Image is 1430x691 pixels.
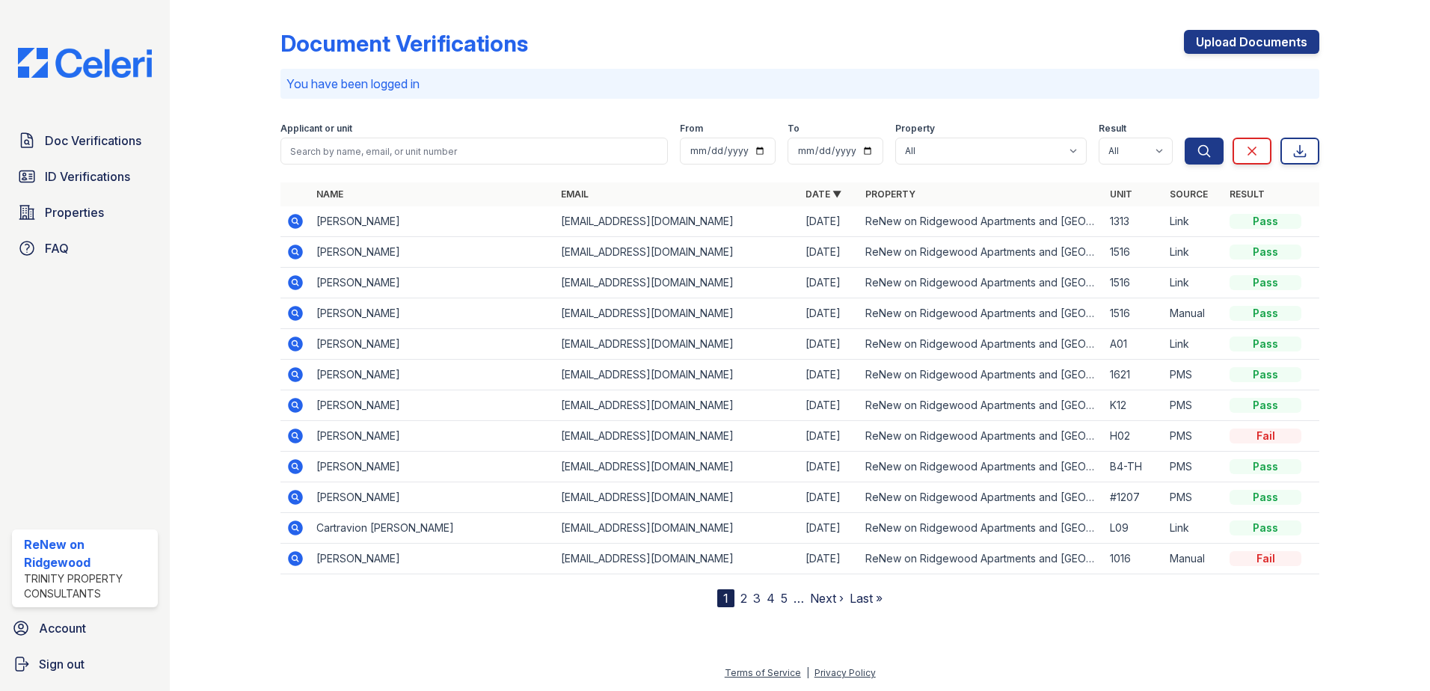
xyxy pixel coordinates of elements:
td: Link [1164,206,1224,237]
div: Pass [1230,337,1301,351]
a: Last » [850,591,883,606]
td: [EMAIL_ADDRESS][DOMAIN_NAME] [555,513,800,544]
td: [EMAIL_ADDRESS][DOMAIN_NAME] [555,298,800,329]
td: [EMAIL_ADDRESS][DOMAIN_NAME] [555,544,800,574]
a: Unit [1110,188,1132,200]
td: ReNew on Ridgewood Apartments and [GEOGRAPHIC_DATA] [859,360,1104,390]
td: Link [1164,268,1224,298]
td: [DATE] [800,329,859,360]
td: ReNew on Ridgewood Apartments and [GEOGRAPHIC_DATA] [859,513,1104,544]
a: Properties [12,197,158,227]
span: Sign out [39,655,85,673]
td: [EMAIL_ADDRESS][DOMAIN_NAME] [555,329,800,360]
td: Manual [1164,544,1224,574]
a: FAQ [12,233,158,263]
div: Pass [1230,520,1301,535]
div: Fail [1230,429,1301,443]
td: [DATE] [800,298,859,329]
a: Privacy Policy [814,667,876,678]
td: [PERSON_NAME] [310,452,555,482]
td: A01 [1104,329,1164,360]
td: 1313 [1104,206,1164,237]
td: [PERSON_NAME] [310,206,555,237]
div: | [806,667,809,678]
td: PMS [1164,360,1224,390]
td: [PERSON_NAME] [310,482,555,513]
td: ReNew on Ridgewood Apartments and [GEOGRAPHIC_DATA] [859,268,1104,298]
td: ReNew on Ridgewood Apartments and [GEOGRAPHIC_DATA] [859,298,1104,329]
td: [DATE] [800,237,859,268]
td: [PERSON_NAME] [310,360,555,390]
td: [DATE] [800,206,859,237]
a: 2 [740,591,747,606]
td: PMS [1164,421,1224,452]
td: ReNew on Ridgewood Apartments and [GEOGRAPHIC_DATA] [859,421,1104,452]
div: Pass [1230,245,1301,259]
td: [PERSON_NAME] [310,268,555,298]
div: Pass [1230,459,1301,474]
td: 1621 [1104,360,1164,390]
td: 1516 [1104,237,1164,268]
span: … [794,589,804,607]
td: PMS [1164,482,1224,513]
td: ReNew on Ridgewood Apartments and [GEOGRAPHIC_DATA] [859,482,1104,513]
div: 1 [717,589,734,607]
div: Document Verifications [280,30,528,57]
img: CE_Logo_Blue-a8612792a0a2168367f1c8372b55b34899dd931a85d93a1a3d3e32e68fde9ad4.png [6,48,164,78]
td: [DATE] [800,544,859,574]
a: Sign out [6,649,164,679]
td: Manual [1164,298,1224,329]
td: 1016 [1104,544,1164,574]
a: ID Verifications [12,162,158,191]
td: [EMAIL_ADDRESS][DOMAIN_NAME] [555,206,800,237]
a: Next › [810,591,844,606]
td: B4-TH [1104,452,1164,482]
span: Account [39,619,86,637]
td: [DATE] [800,482,859,513]
td: ReNew on Ridgewood Apartments and [GEOGRAPHIC_DATA] [859,390,1104,421]
a: 3 [753,591,761,606]
td: PMS [1164,452,1224,482]
div: Pass [1230,275,1301,290]
div: Pass [1230,490,1301,505]
td: Link [1164,237,1224,268]
td: ReNew on Ridgewood Apartments and [GEOGRAPHIC_DATA] [859,329,1104,360]
a: 4 [767,591,775,606]
td: [DATE] [800,513,859,544]
a: Doc Verifications [12,126,158,156]
td: 1516 [1104,298,1164,329]
p: You have been logged in [286,75,1313,93]
a: Email [561,188,589,200]
td: L09 [1104,513,1164,544]
input: Search by name, email, or unit number [280,138,668,165]
td: [EMAIL_ADDRESS][DOMAIN_NAME] [555,482,800,513]
a: Source [1170,188,1208,200]
div: Pass [1230,398,1301,413]
div: Pass [1230,214,1301,229]
label: To [788,123,800,135]
td: [EMAIL_ADDRESS][DOMAIN_NAME] [555,390,800,421]
td: [DATE] [800,390,859,421]
div: Fail [1230,551,1301,566]
div: Pass [1230,367,1301,382]
a: Property [865,188,915,200]
a: Result [1230,188,1265,200]
td: [EMAIL_ADDRESS][DOMAIN_NAME] [555,237,800,268]
label: Result [1099,123,1126,135]
td: Link [1164,329,1224,360]
label: From [680,123,703,135]
td: ReNew on Ridgewood Apartments and [GEOGRAPHIC_DATA] [859,452,1104,482]
td: [PERSON_NAME] [310,390,555,421]
td: [DATE] [800,452,859,482]
span: Properties [45,203,104,221]
td: [PERSON_NAME] [310,421,555,452]
a: Name [316,188,343,200]
td: [EMAIL_ADDRESS][DOMAIN_NAME] [555,421,800,452]
td: [DATE] [800,360,859,390]
td: [PERSON_NAME] [310,237,555,268]
td: [DATE] [800,268,859,298]
a: Terms of Service [725,667,801,678]
a: Account [6,613,164,643]
span: FAQ [45,239,69,257]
